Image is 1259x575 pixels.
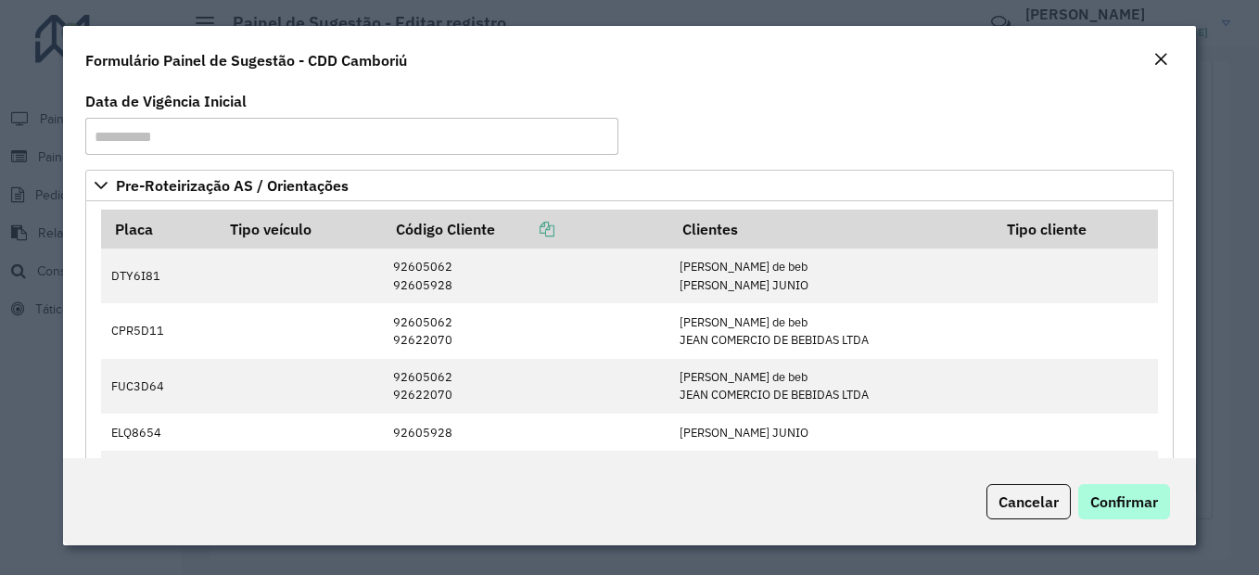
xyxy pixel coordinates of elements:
span: Cancelar [998,492,1059,511]
label: Data de Vigência Inicial [85,90,247,112]
th: Tipo cliente [994,210,1157,249]
td: 92609618 92619557 [383,451,669,505]
th: Código Cliente [383,210,669,249]
span: Confirmar [1090,492,1158,511]
button: Confirmar [1078,484,1170,519]
td: CPR5D11 [101,303,216,358]
td: QHX8280 [101,451,216,505]
td: ELQ8654 [101,414,216,451]
td: 92605928 [383,414,669,451]
a: Pre-Roteirização AS / Orientações [85,170,1174,201]
a: Copiar [495,220,554,238]
td: 92605062 92622070 [383,303,669,358]
button: Close [1148,48,1174,72]
td: [PERSON_NAME] de beb JEAN COMERCIO DE BEBIDAS LTDA [669,359,994,414]
td: 92605062 92605928 [383,249,669,303]
td: FUC3D64 [101,359,216,414]
em: Fechar [1153,52,1168,67]
td: [PERSON_NAME] de beb JEAN COMERCIO DE BEBIDAS LTDA [669,303,994,358]
td: 92605062 92622070 [383,359,669,414]
th: Tipo veículo [217,210,384,249]
span: Pre-Roteirização AS / Orientações [116,178,349,193]
th: Clientes [669,210,994,249]
h4: Formulário Painel de Sugestão - CDD Camboriú [85,49,407,71]
th: Placa [101,210,216,249]
button: Cancelar [986,484,1071,519]
td: DTY6I81 [101,249,216,303]
td: [PERSON_NAME] JUNIO [669,414,994,451]
td: [PERSON_NAME] de beb [PERSON_NAME] JUNIO [669,249,994,303]
td: SDB COMERCIO DE ALIM [PERSON_NAME] [669,451,994,505]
